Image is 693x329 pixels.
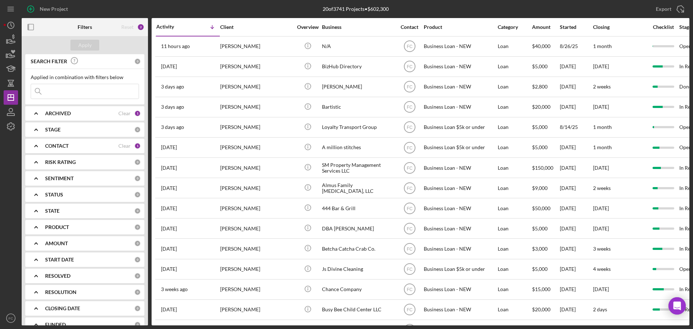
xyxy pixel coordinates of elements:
div: $150,000 [532,158,559,177]
time: 2025-08-26 20:00 [161,104,184,110]
text: FC [407,165,413,170]
div: Business Loan - NEW [424,280,496,299]
div: Loan [498,260,531,279]
div: 8/26/25 [560,37,592,56]
div: Business Loan - NEW [424,77,496,96]
time: [DATE] [593,165,609,171]
div: [DATE] [560,57,592,76]
text: FC [407,145,413,150]
div: 0 [134,175,141,182]
div: [PERSON_NAME] [220,178,292,198]
div: Loan [498,77,531,96]
div: Business Loan $5k or under [424,138,496,157]
div: 0 [134,224,141,230]
div: SM Property Management Services LLC [322,158,394,177]
div: 20 of 3741 Projects • $602,300 [323,6,389,12]
div: Chance Company [322,280,394,299]
div: Business Loan $5k or under [424,260,496,279]
div: Js Divine Cleaning [322,260,394,279]
div: [PERSON_NAME] [220,300,292,319]
div: Export [656,2,671,16]
b: Filters [78,24,92,30]
b: PRODUCT [45,224,69,230]
div: Business Loan - NEW [424,158,496,177]
text: FC [9,316,13,320]
div: Amount [532,24,559,30]
div: 0 [134,191,141,198]
div: [DATE] [560,77,592,96]
div: [PERSON_NAME] [220,239,292,258]
div: $5,000 [532,219,559,238]
div: 0 [134,273,141,279]
b: RISK RATING [45,159,76,165]
b: ARCHIVED [45,111,71,116]
time: 2025-08-19 23:31 [161,205,177,211]
div: $5,000 [532,57,559,76]
time: 1 month [593,124,612,130]
div: [PERSON_NAME] [220,158,292,177]
div: Loan [498,37,531,56]
div: $50,000 [532,199,559,218]
div: $5,000 [532,138,559,157]
div: Business Loan - NEW [424,178,496,198]
b: RESOLVED [45,273,70,279]
b: CLOSING DATE [45,306,80,311]
time: 2025-08-28 05:21 [161,64,177,69]
div: Applied in combination with filters below [31,74,139,80]
div: [PERSON_NAME] [220,260,292,279]
div: [DATE] [560,300,592,319]
div: 0 [134,240,141,247]
div: Loan [498,98,531,117]
text: FC [407,267,413,272]
div: [DATE] [560,280,592,299]
div: Loan [498,158,531,177]
div: 2 [137,23,144,31]
div: 444 Bar & Grill [322,199,394,218]
div: Business Loan - NEW [424,37,496,56]
div: 0 [134,289,141,295]
div: Business [322,24,394,30]
time: 2 weeks [593,83,611,90]
div: [DATE] [560,158,592,177]
div: Business Loan $5k or under [424,118,496,137]
div: [DATE] [560,239,592,258]
div: Loyalty Transport Group [322,118,394,137]
button: Apply [70,40,99,51]
time: 2025-08-26 21:55 [161,84,184,90]
div: [PERSON_NAME] [220,138,292,157]
div: Betcha Catcha Crab Co. [322,239,394,258]
div: 0 [134,256,141,263]
b: START DATE [45,257,74,263]
div: [PERSON_NAME] [322,77,394,96]
div: Busy Bee Child Center LLC [322,300,394,319]
div: [PERSON_NAME] [220,37,292,56]
div: Loan [498,199,531,218]
div: [DATE] [560,138,592,157]
div: Started [560,24,592,30]
time: 1 month [593,144,612,150]
div: Almus Family [MEDICAL_DATA], LLC [322,178,394,198]
div: New Project [40,2,68,16]
div: Clear [118,111,131,116]
div: 8/14/25 [560,118,592,137]
text: FC [407,307,413,312]
div: [PERSON_NAME] [220,57,292,76]
text: FC [407,125,413,130]
div: [PERSON_NAME] [220,219,292,238]
div: $2,800 [532,77,559,96]
div: Contact [396,24,423,30]
text: FC [407,206,413,211]
div: [DATE] [560,199,592,218]
div: [PERSON_NAME] [220,98,292,117]
div: Overview [294,24,321,30]
div: 0 [134,321,141,328]
b: SENTIMENT [45,176,74,181]
b: CONTACT [45,143,69,149]
div: $5,000 [532,260,559,279]
div: $40,000 [532,37,559,56]
time: 2025-08-26 07:52 [161,124,184,130]
text: FC [407,186,413,191]
button: Export [649,2,689,16]
div: Business Loan - NEW [424,57,496,76]
div: [PERSON_NAME] [220,77,292,96]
